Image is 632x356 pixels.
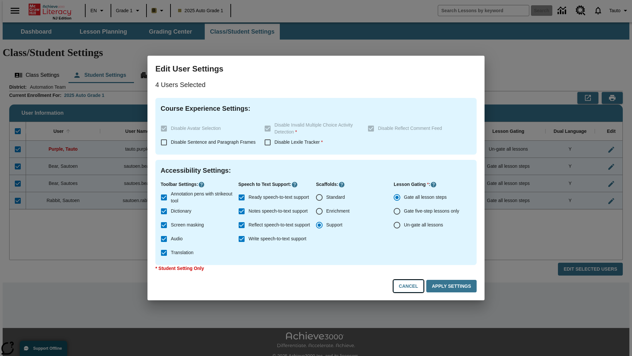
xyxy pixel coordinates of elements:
[394,181,471,188] p: Lesson Gating :
[171,222,204,228] span: Screen masking
[404,208,459,215] span: Gate five-step lessons only
[249,194,309,201] span: Ready speech-to-text support
[249,208,308,215] span: Notes speech-to-text support
[249,222,310,228] span: Reflect speech-to-text support
[326,208,350,215] span: Enrichment
[161,181,238,188] p: Toolbar Settings :
[426,280,477,293] button: Apply Settings
[326,222,342,228] span: Support
[378,126,442,131] span: Disable Reflect Comment Feed
[326,194,345,201] span: Standard
[364,122,466,135] label: These settings are specific to individual classes. To see these settings or make changes, please ...
[404,194,447,201] span: Gate all lesson steps
[238,181,316,188] p: Speech to Text Support :
[261,122,363,135] label: These settings are specific to individual classes. To see these settings or make changes, please ...
[155,265,477,272] p: * Student Setting Only
[155,79,477,90] p: 4 Users Selected
[338,181,345,188] button: Click here to know more about
[171,139,256,145] span: Disable Sentence and Paragraph Frames
[171,126,221,131] span: Disable Avatar Selection
[171,208,191,215] span: Dictionary
[275,122,353,134] span: Disable Invalid Multiple Choice Activity Detection
[430,181,437,188] button: Click here to know more about
[171,249,194,256] span: Translation
[291,181,298,188] button: Click here to know more about
[316,181,394,188] p: Scaffolds :
[157,122,259,135] label: These settings are specific to individual classes. To see these settings or make changes, please ...
[275,139,323,145] span: Disable Lexile Tracker
[161,103,471,114] h4: Course Experience Settings :
[393,280,424,293] button: Cancel
[171,191,233,204] span: Annotation pens with strikeout tool
[171,235,183,242] span: Audio
[155,64,477,74] h3: Edit User Settings
[404,222,443,228] span: Un-gate all lessons
[249,235,306,242] span: Write speech-to-text support
[198,181,205,188] button: Click here to know more about
[161,165,471,176] h4: Accessibility Settings :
